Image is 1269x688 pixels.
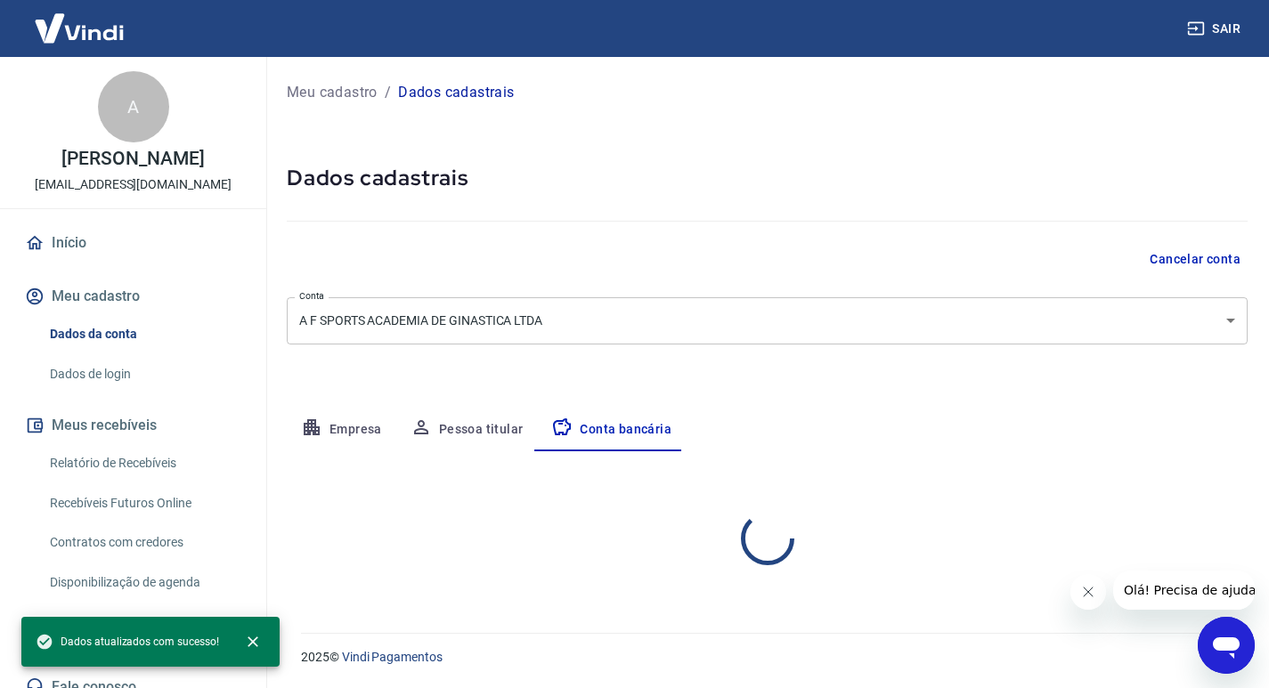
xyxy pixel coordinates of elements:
[287,164,1248,192] h5: Dados cadastrais
[398,82,514,103] p: Dados cadastrais
[43,564,245,601] a: Disponibilização de agenda
[1143,243,1248,276] button: Cancelar conta
[21,223,245,263] a: Início
[35,175,232,194] p: [EMAIL_ADDRESS][DOMAIN_NAME]
[98,71,169,142] div: A
[301,648,1226,667] p: 2025 ©
[21,614,245,653] a: Segurança
[36,633,219,651] span: Dados atualizados com sucesso!
[342,650,443,664] a: Vindi Pagamentos
[537,409,686,451] button: Conta bancária
[287,297,1248,344] div: A F SPORTS ACADEMIA DE GINASTICA LTDA
[21,1,137,55] img: Vindi
[233,622,273,661] button: close
[21,277,245,316] button: Meu cadastro
[21,406,245,445] button: Meus recebíveis
[43,524,245,561] a: Contratos com credores
[396,409,538,451] button: Pessoa titular
[61,150,204,168] p: [PERSON_NAME]
[299,289,324,303] label: Conta
[11,12,150,27] span: Olá! Precisa de ajuda?
[1184,12,1248,45] button: Sair
[287,409,396,451] button: Empresa
[1198,617,1255,674] iframe: Botão para abrir a janela de mensagens
[1113,571,1255,610] iframe: Mensagem da empresa
[1070,574,1106,610] iframe: Fechar mensagem
[43,356,245,393] a: Dados de login
[43,445,245,482] a: Relatório de Recebíveis
[287,82,378,103] a: Meu cadastro
[43,316,245,352] a: Dados da conta
[385,82,391,103] p: /
[43,485,245,522] a: Recebíveis Futuros Online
